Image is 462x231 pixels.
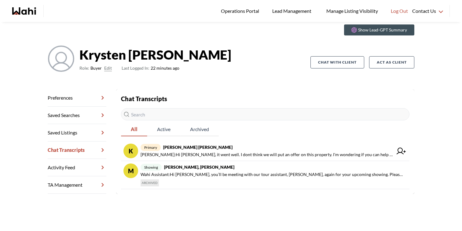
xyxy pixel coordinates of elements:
strong: Chat Transcripts [121,95,167,102]
a: Mshowing[PERSON_NAME], [PERSON_NAME]Wahi Assistant:Hi [PERSON_NAME], you’ll be meeting with our t... [121,161,409,189]
span: Log Out [391,7,408,15]
button: All [121,123,147,136]
strong: Krysten [PERSON_NAME] [79,46,231,64]
a: TA Management [48,176,106,194]
button: Chat with client [310,56,364,68]
span: Lead Management [272,7,313,15]
button: Edit [104,64,112,72]
button: Show Lead-GPT Summary [344,24,414,35]
strong: [PERSON_NAME], [PERSON_NAME] [164,164,234,170]
span: ARCHIVED [141,179,159,186]
span: Buyer [90,64,102,72]
div: K [123,144,138,158]
span: primary [141,144,161,151]
a: Saved Searches [48,107,106,124]
button: Archived [180,123,219,136]
a: Wahi homepage [12,7,36,15]
span: [PERSON_NAME] : Hi [PERSON_NAME], it went well. I dont think we will put an offer on this propert... [141,151,393,158]
a: Preferences [48,89,106,107]
a: Saved Listings [48,124,106,141]
button: Active [147,123,180,136]
a: Activity Feed [48,159,106,176]
strong: [PERSON_NAME] [PERSON_NAME] [163,145,233,150]
a: Chat Transcripts [48,141,106,159]
span: Operations Portal [221,7,261,15]
span: Role: [79,64,89,72]
input: Search [121,108,409,120]
span: showing [141,164,162,171]
span: Wahi Assistant : Hi [PERSON_NAME], you’ll be meeting with our tour assistant, [PERSON_NAME], agai... [141,171,405,178]
span: Last Logged In: [122,65,149,71]
span: Manage Listing Visibility [324,7,380,15]
div: M [123,163,138,178]
p: Show Lead-GPT Summary [358,27,407,33]
button: Act as Client [369,56,414,68]
span: 22 minutes ago [122,64,179,72]
a: Kprimary[PERSON_NAME] [PERSON_NAME][PERSON_NAME]:Hi [PERSON_NAME], it went well. I dont think we ... [121,141,409,161]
